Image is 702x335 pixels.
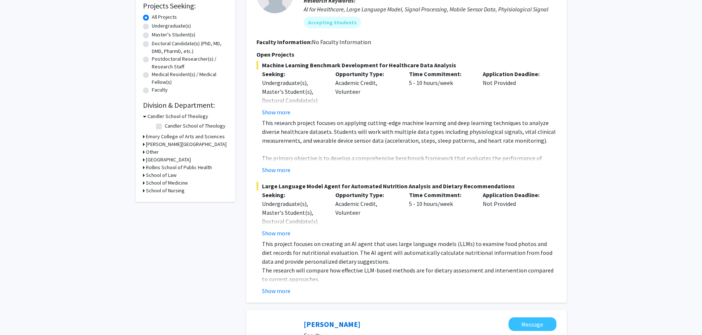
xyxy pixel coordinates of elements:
[152,55,228,71] label: Postdoctoral Researcher(s) / Research Staff
[146,187,185,195] h3: School of Nursing
[335,190,398,199] p: Opportunity Type:
[262,70,325,78] p: Seeking:
[304,17,361,28] mat-chip: Accepting Students
[262,154,556,189] p: The primary objective is to develop a comprehensive benchmark framework that evaluates the perfor...
[304,320,360,329] a: [PERSON_NAME]
[262,266,556,284] p: The research will compare how effective LLM-based methods are for dietary assessment and interven...
[146,164,212,171] h3: Rollins School of Public Health
[152,13,177,21] label: All Projects
[409,190,472,199] p: Time Commitment:
[477,190,551,238] div: Not Provided
[256,38,312,46] b: Faculty Information:
[262,199,325,243] div: Undergraduate(s), Master's Student(s), Doctoral Candidate(s) (PhD, MD, DMD, PharmD, etc.)
[143,1,228,10] h2: Projects Seeking:
[335,70,398,78] p: Opportunity Type:
[146,156,191,164] h3: [GEOGRAPHIC_DATA]
[262,118,556,145] p: This research project focuses on applying cutting-edge machine learning and deep learning techniq...
[147,113,208,120] h3: Candler School of Theology
[330,190,404,238] div: Academic Credit, Volunteer
[262,190,325,199] p: Seeking:
[262,78,325,122] div: Undergraduate(s), Master's Student(s), Doctoral Candidate(s) (PhD, MD, DMD, PharmD, etc.)
[483,190,545,199] p: Application Deadline:
[152,40,228,55] label: Doctoral Candidate(s) (PhD, MD, DMD, PharmD, etc.)
[312,38,371,46] span: No Faculty Information
[256,50,556,59] p: Open Projects
[404,70,477,117] div: 5 - 10 hours/week
[262,108,290,117] button: Show more
[146,133,225,140] h3: Emory College of Arts and Sciences
[304,5,556,14] div: AI for Healthcare, Large Language Model, Signal Processing, Mobile Sensor Data, Phyisiological Si...
[404,190,477,238] div: 5 - 10 hours/week
[262,286,290,295] button: Show more
[152,31,195,39] label: Master's Student(s)
[262,239,556,266] p: This project focuses on creating an AI agent that uses large language models (LLMs) to examine fo...
[152,22,191,30] label: Undergraduate(s)
[146,140,227,148] h3: [PERSON_NAME][GEOGRAPHIC_DATA]
[256,61,556,70] span: Machine Learning Benchmark Development for Healthcare Data Analysis
[483,70,545,78] p: Application Deadline:
[477,70,551,117] div: Not Provided
[256,182,556,190] span: Large Language Model Agent for Automated Nutrition Analysis and Dietary Recommendations
[509,317,556,331] button: Message Daniela Buccella
[409,70,472,78] p: Time Commitment:
[6,302,31,329] iframe: Chat
[262,229,290,238] button: Show more
[262,165,290,174] button: Show more
[330,70,404,117] div: Academic Credit, Volunteer
[165,122,226,130] label: Candler School of Theology
[152,86,168,94] label: Faculty
[146,179,188,187] h3: School of Medicine
[143,101,228,110] h2: Division & Department:
[146,171,177,179] h3: School of Law
[146,148,159,156] h3: Other
[152,71,228,86] label: Medical Resident(s) / Medical Fellow(s)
